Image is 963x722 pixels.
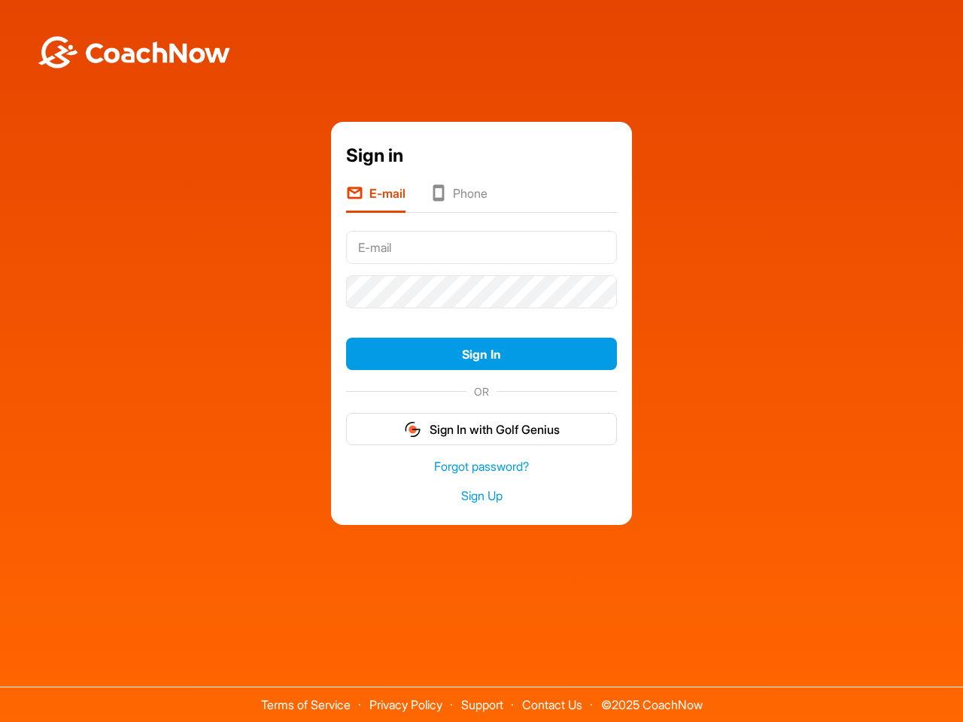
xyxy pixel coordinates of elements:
[346,184,406,213] li: E-mail
[36,36,232,68] img: BwLJSsUCoWCh5upNqxVrqldRgqLPVwmV24tXu5FoVAoFEpwwqQ3VIfuoInZCoVCoTD4vwADAC3ZFMkVEQFDAAAAAElFTkSuQmCC
[369,697,442,712] a: Privacy Policy
[430,184,488,213] li: Phone
[346,413,617,445] button: Sign In with Golf Genius
[522,697,582,712] a: Contact Us
[594,687,710,711] span: © 2025 CoachNow
[346,231,617,264] input: E-mail
[461,697,503,712] a: Support
[346,458,617,475] a: Forgot password?
[261,697,351,712] a: Terms of Service
[346,487,617,505] a: Sign Up
[346,338,617,370] button: Sign In
[346,142,617,169] div: Sign in
[466,384,497,399] span: OR
[403,420,422,438] img: gg_logo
